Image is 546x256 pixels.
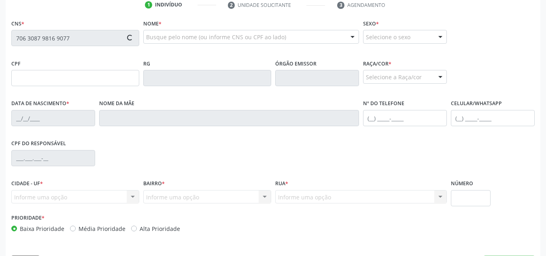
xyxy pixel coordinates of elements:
span: Busque pelo nome (ou informe CNS ou CPF ao lado) [146,33,286,41]
label: Média Prioridade [79,224,125,233]
div: 1 [145,1,152,8]
input: (__) _____-_____ [451,110,535,126]
label: Raça/cor [363,57,391,70]
label: Alta Prioridade [140,224,180,233]
div: Indivíduo [155,1,182,8]
label: Bairro [143,178,165,190]
label: Nome [143,17,161,30]
label: CNS [11,17,24,30]
label: Data de nascimento [11,97,69,110]
label: CPF [11,57,21,70]
label: Nome da mãe [99,97,134,110]
label: Cidade - UF [11,178,43,190]
label: Prioridade [11,212,45,224]
span: Selecione o sexo [366,33,410,41]
label: Número [451,178,473,190]
input: __/__/____ [11,110,95,126]
span: Selecione a Raça/cor [366,73,422,81]
input: (__) _____-_____ [363,110,447,126]
label: CPF do responsável [11,138,66,150]
label: Nº do Telefone [363,97,404,110]
label: Celular/WhatsApp [451,97,502,110]
label: Baixa Prioridade [20,224,64,233]
label: Órgão emissor [275,57,317,70]
label: Sexo [363,17,379,30]
label: RG [143,57,150,70]
label: Rua [275,178,288,190]
input: ___.___.___-__ [11,150,95,166]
